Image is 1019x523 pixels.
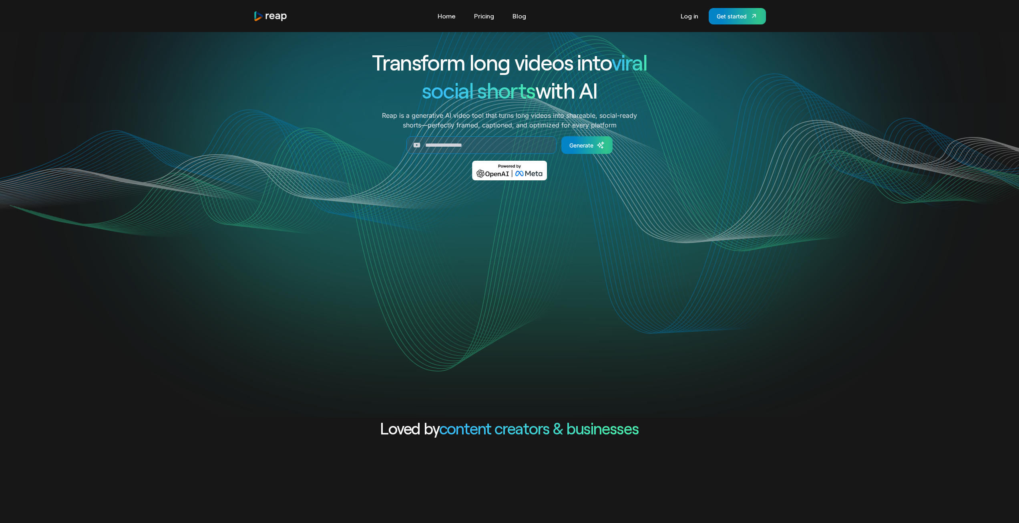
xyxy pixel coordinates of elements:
div: Get started [717,12,747,20]
a: Log in [677,10,702,22]
h1: Transform long videos into [343,48,676,76]
span: viral [611,49,647,75]
video: Your browser does not support the video tag. [348,192,671,353]
img: Powered by OpenAI & Meta [472,161,547,180]
h1: with AI [343,76,676,104]
form: Generate Form [343,136,676,154]
span: social shorts [422,77,535,103]
a: Pricing [470,10,498,22]
a: Home [434,10,460,22]
span: content creators & businesses [439,418,639,438]
a: Blog [508,10,530,22]
img: reap logo [253,11,288,22]
p: Reap is a generative AI video tool that turns long videos into shareable, social-ready shorts—per... [382,111,637,130]
div: Generate [569,141,593,149]
a: Generate [561,136,613,154]
a: home [253,11,288,22]
a: Get started [709,8,766,24]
